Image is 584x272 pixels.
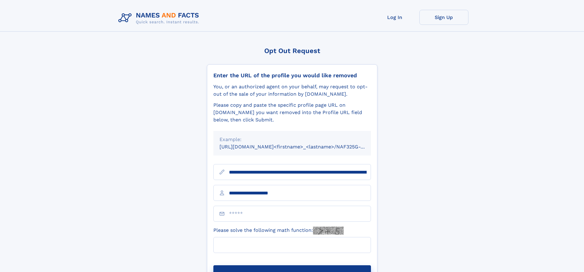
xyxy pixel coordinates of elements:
[219,136,365,143] div: Example:
[213,72,371,79] div: Enter the URL of the profile you would like removed
[116,10,204,26] img: Logo Names and Facts
[207,47,377,55] div: Opt Out Request
[213,102,371,124] div: Please copy and paste the specific profile page URL on [DOMAIN_NAME] you want removed into the Pr...
[213,83,371,98] div: You, or an authorized agent on your behalf, may request to opt-out of the sale of your informatio...
[419,10,468,25] a: Sign Up
[219,144,383,150] small: [URL][DOMAIN_NAME]<firstname>_<lastname>/NAF325G-xxxxxxxx
[213,227,344,235] label: Please solve the following math function:
[370,10,419,25] a: Log In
